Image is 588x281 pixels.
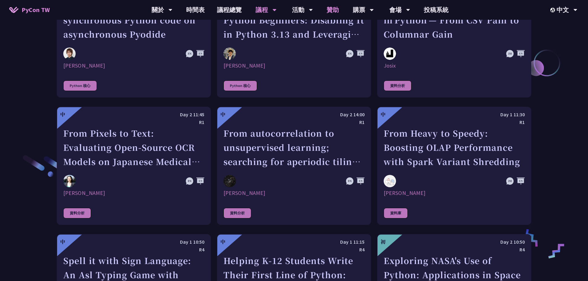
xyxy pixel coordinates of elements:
div: Day 1 10:50 [63,238,204,246]
div: [PERSON_NAME] [223,62,365,69]
div: Python 核心 [223,81,257,91]
div: [PERSON_NAME] [63,62,204,69]
div: 資料分析 [384,81,411,91]
div: Josix [384,62,525,69]
div: R1 [384,118,525,126]
div: R4 [384,246,525,254]
div: R4 [223,246,365,254]
div: Day 1 11:30 [384,111,525,118]
div: R1 [63,118,204,126]
div: Python 核心 [63,81,97,91]
div: 中 [220,238,225,246]
div: R4 [63,246,204,254]
div: From autocorrelation to unsupervised learning; searching for aperiodic tilings (quasicrystals) in... [223,126,365,169]
div: [PERSON_NAME] [223,189,365,197]
img: Bing Wang [63,175,76,187]
div: Day 2 14:00 [223,111,365,118]
img: Yu Saito [223,48,236,60]
img: Home icon of PyCon TW 2025 [9,7,19,13]
div: Day 1 11:15 [223,238,365,246]
a: 中 Day 1 11:30 R1 From Heavy to Speedy: Boosting OLAP Performance with Spark Variant Shredding Wei... [377,107,531,225]
div: From Pixels to Text: Evaluating Open-Source OCR Models on Japanese Medical Documents [63,126,204,169]
div: 資料分析 [63,208,91,218]
div: [PERSON_NAME] [384,189,525,197]
div: 中 [60,238,65,246]
span: PyCon TW [22,5,50,14]
div: Day 2 10:50 [384,238,525,246]
div: From Heavy to Speedy: Boosting OLAP Performance with Spark Variant Shredding [384,126,525,169]
div: 中 [220,111,225,118]
div: 初 [381,238,386,246]
a: PyCon TW [3,2,56,18]
div: 中 [381,111,386,118]
div: Day 2 11:45 [63,111,204,118]
img: Yuichiro Tachibana [63,48,76,60]
img: Locale Icon [550,8,557,12]
a: 中 Day 2 11:45 R1 From Pixels to Text: Evaluating Open-Source OCR Models on Japanese Medical Docum... [57,107,211,225]
img: David Mikolas [223,175,236,188]
img: Josix [384,48,396,60]
a: 中 Day 2 14:00 R1 From autocorrelation to unsupervised learning; searching for aperiodic tilings (... [217,107,371,225]
div: 資料分析 [223,208,251,218]
img: Wei Jun Cheng [384,175,396,187]
div: R1 [223,118,365,126]
div: [PERSON_NAME] [63,189,204,197]
div: 中 [60,111,65,118]
div: 資料庫 [384,208,408,218]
